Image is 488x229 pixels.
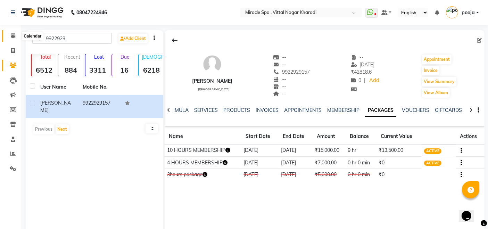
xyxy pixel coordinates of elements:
[313,169,346,181] td: ₹5,000.00
[459,201,481,222] iframe: chat widget
[279,157,312,169] td: [DATE]
[241,169,279,181] td: [DATE]
[346,157,377,169] td: 0 hr 0 min
[256,107,279,113] a: INVOICES
[368,76,380,85] a: Add
[351,69,372,75] span: 42818.6
[377,129,422,145] th: Current Value
[139,66,164,74] strong: 6218
[346,169,377,181] td: 0 hr 0 min
[313,157,346,169] td: ₹7,000.00
[422,77,456,87] button: View Summary
[241,129,279,145] th: Start Date
[351,77,361,83] span: 0
[424,161,442,166] span: ACTIVE
[313,145,346,157] td: ₹15,000.00
[32,66,56,74] strong: 6512
[422,55,452,64] button: Appointment
[273,54,287,60] span: --
[273,62,287,68] span: --
[446,6,458,18] img: pooja
[424,172,450,178] span: CONSUMED
[377,145,422,157] td: ₹13,500.00
[313,129,346,145] th: Amount
[22,32,43,40] div: Calendar
[165,157,241,169] td: 4 HOURS MEMBERSHIP
[351,62,375,68] span: [DATE]
[377,157,422,169] td: ₹0
[34,54,56,60] p: Total
[165,145,241,157] td: 10 HOURS MEMBERSHIP
[456,129,485,145] th: Actions
[78,95,121,118] td: 9922929157
[32,33,112,44] input: Search by Name/Mobile/Email/Code
[327,107,359,113] a: MEMBERSHIP
[85,66,110,74] strong: 3311
[351,54,364,60] span: --
[273,83,287,90] span: --
[167,34,182,47] div: Back to Client
[165,129,241,145] th: Name
[61,54,83,60] p: Recent
[56,124,69,134] button: Next
[273,91,287,97] span: --
[223,107,250,113] a: PRODUCTS
[88,54,110,60] p: Lost
[58,66,83,74] strong: 884
[36,79,78,95] th: User Name
[241,145,279,157] td: [DATE]
[273,69,310,75] span: 9922929157
[279,129,312,145] th: End Date
[377,169,422,181] td: ₹0
[364,77,365,84] span: |
[279,169,312,181] td: [DATE]
[18,3,65,22] img: logo
[194,107,218,113] a: SERVICES
[76,3,107,22] b: 08047224946
[78,79,121,95] th: Mobile No.
[273,76,287,82] span: --
[346,129,377,145] th: Balance
[435,107,462,113] a: GIFTCARDS
[192,77,232,85] div: [PERSON_NAME]
[424,148,442,154] span: ACTIVE
[118,34,148,43] a: Add Client
[202,54,223,75] img: avatar
[402,107,429,113] a: VOUCHERS
[142,54,164,60] p: [DEMOGRAPHIC_DATA]
[40,100,71,113] span: [PERSON_NAME]
[279,145,312,157] td: [DATE]
[112,66,137,74] strong: 16
[422,88,450,98] button: View Album
[165,169,241,181] td: 3hours package
[365,104,396,117] a: PACKAGES
[198,88,230,91] span: [DEMOGRAPHIC_DATA]
[422,66,439,75] button: Invoice
[351,69,354,75] span: ₹
[284,107,322,113] a: APPOINTMENTS
[114,54,137,60] p: Due
[241,157,279,169] td: [DATE]
[165,107,189,113] a: FORMULA
[462,9,475,16] span: pooja
[346,145,377,157] td: 9 hr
